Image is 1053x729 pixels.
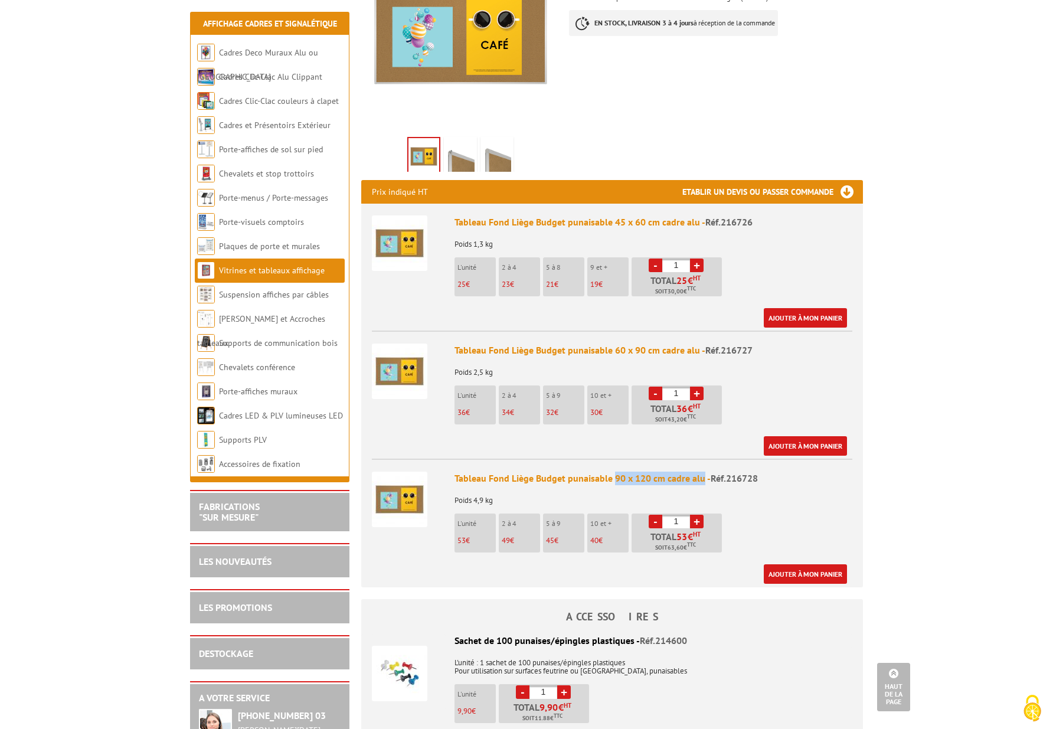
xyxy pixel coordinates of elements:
img: Suspension affiches par câbles [197,286,215,303]
p: 2 à 4 [502,391,540,400]
p: 5 à 8 [546,263,584,272]
p: € [546,280,584,289]
img: Cadres LED & PLV lumineuses LED [197,407,215,424]
img: Tableau Fond Liège Budget punaisable 60 x 90 cm cadre alu [372,344,427,399]
a: Ajouter à mon panier [764,308,847,328]
sup: HT [693,274,701,282]
a: Chevalets conférence [219,362,295,372]
p: € [590,280,629,289]
sup: HT [693,402,701,410]
span: 45 [546,535,554,545]
p: 10 et + [590,519,629,528]
p: Total [635,532,722,553]
span: Réf.214600 [640,635,687,646]
a: [PERSON_NAME] et Accroches tableaux [197,313,325,348]
p: € [502,280,540,289]
a: LES PROMOTIONS [199,601,272,613]
a: Accessoires de fixation [219,459,300,469]
p: L'unité [457,519,496,528]
span: 11.88 [535,714,550,723]
h2: A votre service [199,693,341,704]
span: 30 [590,407,599,417]
a: Ajouter à mon panier [764,436,847,456]
p: € [590,537,629,545]
a: - [649,515,662,528]
span: 30,00 [668,287,684,296]
img: Cookies (fenêtre modale) [1018,694,1047,723]
a: Haut de la page [877,663,910,711]
a: + [690,259,704,272]
img: tableaux_fond_liege_budget_punaisables_encadres_alu_216726_3.jpg [483,139,511,176]
sup: HT [564,701,571,710]
p: € [502,537,540,545]
span: 19 [590,279,599,289]
p: L'unité [457,263,496,272]
span: Réf.216727 [705,344,753,356]
p: Total [635,404,722,424]
img: Supports PLV [197,431,215,449]
img: Tableau Fond Liège Budget punaisable 45 x 60 cm cadre alu [372,215,427,271]
p: Poids 4,9 kg [454,488,852,505]
a: Cadres Deco Muraux Alu ou [GEOGRAPHIC_DATA] [197,47,318,82]
div: Sachet de 100 punaises/épingles plastiques - [372,634,852,648]
p: 5 à 9 [546,519,584,528]
a: Supports PLV [219,434,267,445]
a: LES NOUVEAUTÉS [199,555,272,567]
span: € [688,276,693,285]
span: 21 [546,279,554,289]
a: Cadres et Présentoirs Extérieur [219,120,331,130]
sup: TTC [687,285,696,292]
p: 5 à 9 [546,391,584,400]
a: Affichage Cadres et Signalétique [203,18,337,29]
span: Réf.216726 [705,216,753,228]
p: € [546,537,584,545]
strong: [PHONE_NUMBER] 03 [238,710,326,721]
div: Tableau Fond Liège Budget punaisable 45 x 60 cm cadre alu - [454,215,852,229]
span: € [539,702,571,712]
p: € [457,408,496,417]
img: Porte-visuels comptoirs [197,213,215,231]
span: Soit € [522,714,563,723]
button: Cookies (fenêtre modale) [1012,689,1053,729]
div: Tableau Fond Liège Budget punaisable 60 x 90 cm cadre alu - [454,344,852,357]
a: Supports de communication bois [219,338,338,348]
p: L'unité : 1 sachet de 100 punaises/épingles plastiques Pour utilisation sur surfaces feutrine ou ... [372,650,852,675]
span: € [688,404,693,413]
img: Porte-affiches muraux [197,383,215,400]
p: Prix indiqué HT [372,180,428,204]
span: 63,60 [668,543,684,553]
a: + [690,515,704,528]
h4: ACCESSOIRES [361,611,863,623]
p: 9 et + [590,263,629,272]
span: € [688,532,693,541]
a: Porte-affiches de sol sur pied [219,144,323,155]
img: Chevalets et stop trottoirs [197,165,215,182]
span: Soit € [655,543,696,553]
img: Chevalets conférence [197,358,215,376]
img: Sachet de 100 punaises/épingles plastiques [372,646,427,701]
a: FABRICATIONS"Sur Mesure" [199,501,260,523]
sup: HT [693,530,701,538]
a: Vitrines et tableaux affichage [219,265,325,276]
span: 53 [676,532,688,541]
p: 2 à 4 [502,263,540,272]
p: € [457,537,496,545]
span: 40 [590,535,599,545]
a: Cadres Clic-Clac Alu Clippant [219,71,322,82]
p: Total [635,276,722,296]
span: 36 [457,407,466,417]
span: 25 [676,276,688,285]
p: € [457,280,496,289]
a: Plaques de porte et murales [219,241,320,251]
span: 25 [457,279,466,289]
a: Suspension affiches par câbles [219,289,329,300]
img: Accessoires de fixation [197,455,215,473]
img: Tableau Fond Liège Budget punaisable 90 x 120 cm cadre alu [372,472,427,527]
span: Soit € [655,415,696,424]
a: Chevalets et stop trottoirs [219,168,314,179]
img: Porte-menus / Porte-messages [197,189,215,207]
span: 34 [502,407,510,417]
span: 23 [502,279,510,289]
a: - [516,685,529,699]
img: Cadres Deco Muraux Alu ou Bois [197,44,215,61]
